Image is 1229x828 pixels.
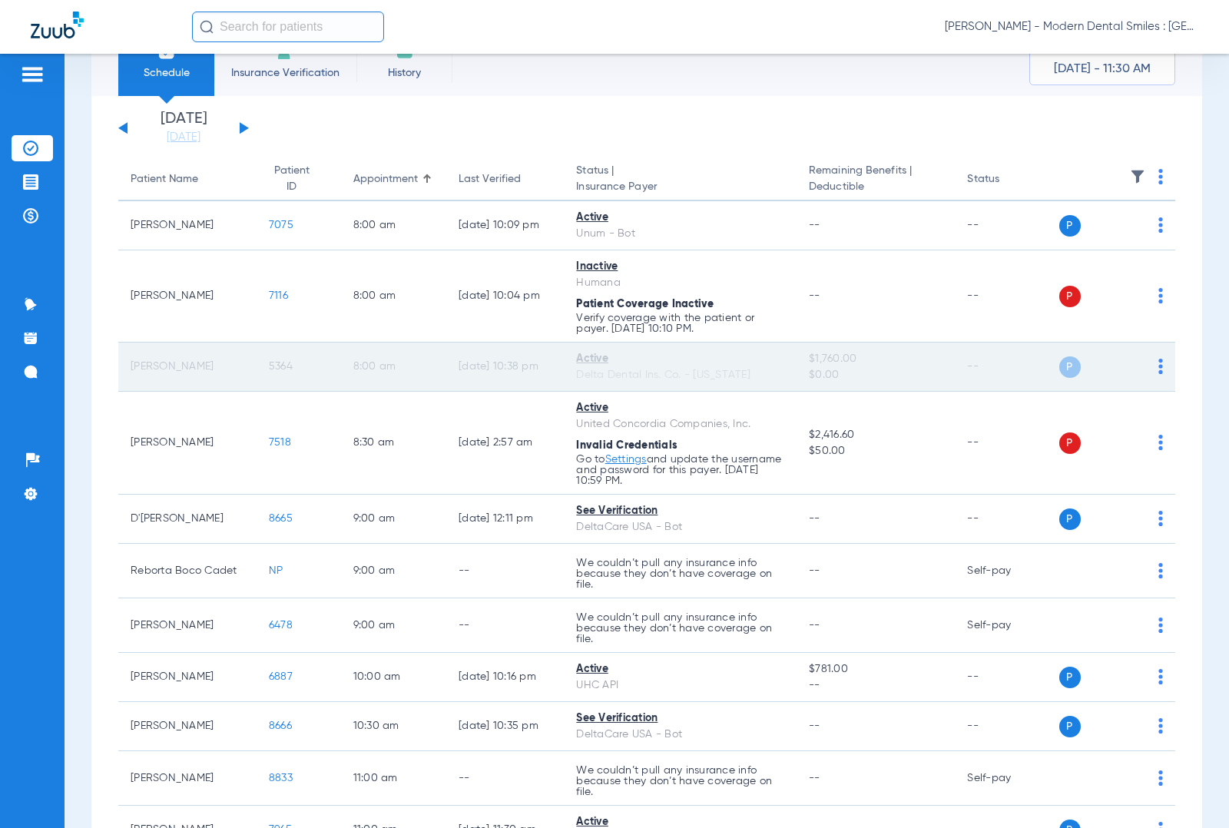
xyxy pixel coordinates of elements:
[341,201,446,250] td: 8:00 AM
[341,343,446,392] td: 8:00 AM
[446,653,564,702] td: [DATE] 10:16 PM
[797,158,955,201] th: Remaining Benefits |
[809,220,820,230] span: --
[1059,215,1081,237] span: P
[576,454,784,486] p: Go to and update the username and password for this payer. [DATE] 10:59 PM.
[809,661,942,677] span: $781.00
[945,19,1198,35] span: [PERSON_NAME] - Modern Dental Smiles : [GEOGRAPHIC_DATA]
[459,171,552,187] div: Last Verified
[131,171,244,187] div: Patient Name
[576,519,784,535] div: DeltaCare USA - Bot
[137,111,230,145] li: [DATE]
[368,65,441,81] span: History
[564,158,797,201] th: Status |
[1152,754,1229,828] iframe: Chat Widget
[1158,618,1163,633] img: group-dot-blue.svg
[576,179,784,195] span: Insurance Payer
[576,765,784,797] p: We couldn’t pull any insurance info because they don’t have coverage on file.
[269,620,293,631] span: 6478
[118,495,257,544] td: D'[PERSON_NAME]
[1130,169,1145,184] img: filter.svg
[809,677,942,694] span: --
[353,171,418,187] div: Appointment
[809,443,942,459] span: $50.00
[809,351,942,367] span: $1,760.00
[341,544,446,598] td: 9:00 AM
[269,437,291,448] span: 7518
[955,653,1058,702] td: --
[576,351,784,367] div: Active
[955,702,1058,751] td: --
[1158,359,1163,374] img: group-dot-blue.svg
[446,544,564,598] td: --
[341,495,446,544] td: 9:00 AM
[200,20,214,34] img: Search Icon
[118,751,257,806] td: [PERSON_NAME]
[809,179,942,195] span: Deductible
[576,299,714,310] span: Patient Coverage Inactive
[1158,718,1163,734] img: group-dot-blue.svg
[576,661,784,677] div: Active
[446,751,564,806] td: --
[809,565,820,576] span: --
[137,130,230,145] a: [DATE]
[1054,61,1151,77] span: [DATE] - 11:30 AM
[1059,356,1081,378] span: P
[353,171,434,187] div: Appointment
[118,653,257,702] td: [PERSON_NAME]
[341,598,446,653] td: 9:00 AM
[446,250,564,343] td: [DATE] 10:04 PM
[226,65,345,81] span: Insurance Verification
[576,400,784,416] div: Active
[341,751,446,806] td: 11:00 AM
[130,65,203,81] span: Schedule
[1059,286,1081,307] span: P
[1158,169,1163,184] img: group-dot-blue.svg
[269,671,293,682] span: 6887
[1158,563,1163,578] img: group-dot-blue.svg
[446,392,564,495] td: [DATE] 2:57 AM
[955,598,1058,653] td: Self-pay
[446,702,564,751] td: [DATE] 10:35 PM
[446,343,564,392] td: [DATE] 10:38 PM
[446,495,564,544] td: [DATE] 12:11 PM
[576,558,784,590] p: We couldn’t pull any insurance info because they don’t have coverage on file.
[605,454,647,465] a: Settings
[1059,667,1081,688] span: P
[20,65,45,84] img: hamburger-icon
[809,513,820,524] span: --
[269,163,329,195] div: Patient ID
[269,220,293,230] span: 7075
[1059,432,1081,454] span: P
[118,250,257,343] td: [PERSON_NAME]
[576,503,784,519] div: See Verification
[955,201,1058,250] td: --
[269,720,292,731] span: 8666
[576,677,784,694] div: UHC API
[809,720,820,731] span: --
[269,361,293,372] span: 5364
[341,653,446,702] td: 10:00 AM
[576,367,784,383] div: Delta Dental Ins. Co. - [US_STATE]
[269,565,283,576] span: NP
[341,392,446,495] td: 8:30 AM
[118,392,257,495] td: [PERSON_NAME]
[118,702,257,751] td: [PERSON_NAME]
[1158,511,1163,526] img: group-dot-blue.svg
[955,544,1058,598] td: Self-pay
[809,290,820,301] span: --
[576,710,784,727] div: See Verification
[269,513,293,524] span: 8665
[576,275,784,291] div: Humana
[459,171,521,187] div: Last Verified
[446,201,564,250] td: [DATE] 10:09 PM
[955,495,1058,544] td: --
[446,598,564,653] td: --
[955,751,1058,806] td: Self-pay
[576,727,784,743] div: DeltaCare USA - Bot
[809,367,942,383] span: $0.00
[955,343,1058,392] td: --
[1059,716,1081,737] span: P
[131,171,198,187] div: Patient Name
